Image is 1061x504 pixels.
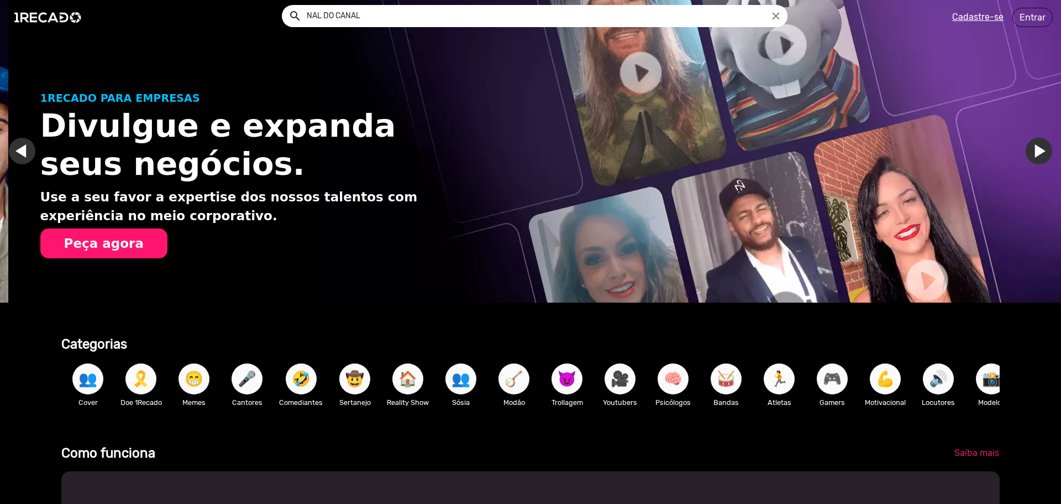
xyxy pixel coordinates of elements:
p: Trollagem [546,397,588,408]
button: 🥁 [711,363,742,394]
mat-icon: Example home icon [288,9,302,23]
button: 🔊 [923,363,954,394]
span: 🧠 [664,363,682,394]
p: Youtubers [599,397,641,408]
a: Saiba mais [946,443,1008,463]
input: Pesquisar... [298,5,787,27]
span: 👥 [451,363,470,394]
i: close [770,10,782,22]
p: Motivacional [864,397,906,408]
button: Example home icon [285,6,304,25]
span: 🎗️ [132,363,150,394]
button: 👥 [72,363,103,394]
p: Atletas [758,397,800,408]
span: Saiba mais [954,448,999,458]
p: Doe 1Recado [120,397,162,408]
button: 😈 [551,363,582,394]
span: 🏃 [770,363,789,394]
button: 🧠 [658,363,689,394]
p: Sósia [440,397,482,408]
a: Entrar [1012,8,1053,27]
b: Categorias [61,336,127,352]
u: Cadastre-se [952,12,1004,22]
button: 🤠 [339,363,370,394]
p: Comediantes [279,397,323,408]
p: 1RECADO PARA EMPRESAS [40,91,465,107]
span: 🎤 [238,363,256,394]
p: Modão [493,397,535,408]
p: Memes [173,397,215,408]
button: 🪕 [498,363,529,394]
span: 🤣 [292,363,311,394]
button: 🤣 [286,363,317,394]
span: 🏠 [398,363,417,394]
span: 🔊 [929,363,948,394]
a: Ir para o próximo slide [1034,138,1060,164]
span: 😈 [558,363,576,394]
button: 🎮 [817,363,848,394]
h1: Divulgue e expanda seus negócios. [40,107,465,183]
button: 💪 [870,363,901,394]
p: Use a seu favor a expertise dos nossos talentos com experiência no meio corporativo. [40,188,465,226]
span: 👥 [78,363,97,394]
span: 🥁 [717,363,736,394]
button: Peça agora [40,228,167,258]
p: Reality Show [387,397,429,408]
span: 🎮 [823,363,842,394]
p: Bandas [705,397,747,408]
button: 👥 [445,363,476,394]
p: Sertanejo [334,397,376,408]
button: 🎤 [232,363,262,394]
button: 🏠 [392,363,423,394]
b: Como funciona [61,445,155,461]
span: 😁 [185,363,203,394]
button: 🎥 [605,363,635,394]
button: 📸 [976,363,1007,394]
a: Ir para o slide anterior [17,138,44,164]
span: 🤠 [345,363,364,394]
p: Modelos [970,397,1012,408]
span: 💪 [876,363,895,394]
p: Locutores [917,397,959,408]
p: Gamers [811,397,853,408]
button: 🎗️ [125,363,156,394]
span: 📸 [982,363,1001,394]
p: Psicólogos [652,397,694,408]
button: 😁 [178,363,209,394]
p: Cantores [226,397,268,408]
span: 🪕 [505,363,523,394]
button: 🏃 [764,363,795,394]
span: 🎥 [611,363,629,394]
p: Cover [67,397,109,408]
